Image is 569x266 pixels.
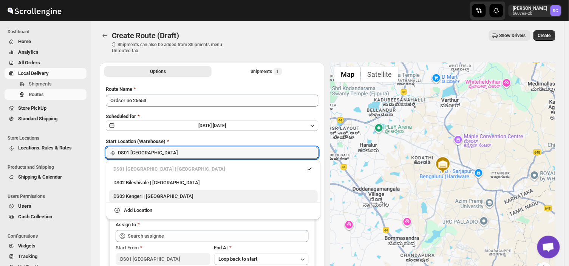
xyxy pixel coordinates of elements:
button: Locations, Rules & Rates [5,143,87,153]
div: DS02 Bileshivale | [GEOGRAPHIC_DATA] [113,179,313,187]
span: Home [18,39,31,44]
button: Routes [5,89,87,100]
button: Shipping & Calendar [5,172,87,182]
span: Start Location (Warehouse) [106,138,165,144]
span: 1 [277,68,279,75]
div: Shipments [251,68,282,75]
button: Show street map [334,67,361,82]
span: Standard Shipping [18,116,57,121]
span: Users [18,203,31,209]
span: Locations, Rules & Rates [18,145,72,151]
div: DS03 Kengeri | [GEOGRAPHIC_DATA] [113,193,313,200]
span: Store Locations [8,135,87,141]
span: [DATE] | [198,123,213,128]
span: Shipments [29,81,52,87]
span: Start From [116,245,139,250]
img: ScrollEngine [6,1,63,20]
span: Users Permissions [8,193,87,199]
button: Create [533,30,555,41]
button: Show Drivers [489,30,530,41]
span: Widgets [18,243,36,249]
div: Add Location [124,207,152,214]
span: Options [150,68,166,75]
button: Tracking [5,251,87,262]
button: Cash Collection [5,212,87,222]
span: Route Name [106,86,132,92]
span: Create [538,33,551,39]
input: Eg: Bengaluru Route [106,95,319,107]
span: Local Delivery [18,70,49,76]
span: Show Drivers [499,33,526,39]
button: Loop back to start [214,253,309,265]
span: Dashboard [8,29,87,35]
p: ⓘ Shipments can also be added from Shipments menu Unrouted tab [112,42,231,54]
span: Analytics [18,49,39,55]
p: b607ea-2b [513,11,547,16]
span: Configurations [8,233,87,239]
button: All Route Options [104,66,212,77]
span: [DATE] [213,123,226,128]
a: Open chat [537,236,560,258]
span: Loop back to start [219,256,258,262]
button: Analytics [5,47,87,58]
button: Shipments [5,79,87,89]
p: [PERSON_NAME] [513,5,547,11]
span: Store PickUp [18,105,46,111]
li: DS03 Kengeri [106,189,321,203]
button: All Orders [5,58,87,68]
button: Widgets [5,241,87,251]
span: Rahul Chopra [550,5,561,16]
text: RC [553,8,558,13]
button: Show satellite imagery [361,67,398,82]
button: [DATE]|[DATE] [106,120,319,131]
span: Scheduled for [106,114,136,119]
span: Cash Collection [18,214,52,219]
span: Products and Shipping [8,164,87,170]
input: Search assignee [128,230,309,242]
button: Selected Shipments [213,66,320,77]
button: Users [5,201,87,212]
span: Shipping & Calendar [18,174,62,180]
li: DS01 Sarjapur [106,163,321,175]
input: Search location [118,147,319,159]
button: Routes [100,30,110,41]
button: Home [5,36,87,47]
div: Assign to [116,221,136,229]
li: DS02 Bileshivale [106,175,321,189]
span: Tracking [18,254,37,259]
button: User menu [509,5,562,17]
span: All Orders [18,60,40,65]
div: End At [214,244,309,252]
span: Create Route (Draft) [112,31,179,40]
div: DS01 [GEOGRAPHIC_DATA] | [GEOGRAPHIC_DATA] [113,165,313,173]
span: Routes [29,92,44,97]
